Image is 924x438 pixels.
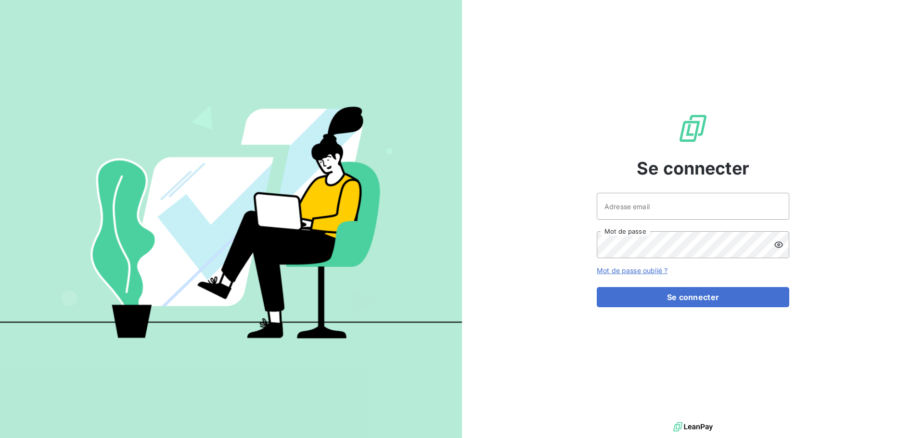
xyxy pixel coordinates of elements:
button: Se connecter [597,287,789,307]
img: Logo LeanPay [678,113,708,144]
input: placeholder [597,193,789,220]
img: logo [673,420,713,434]
a: Mot de passe oublié ? [597,266,667,275]
span: Se connecter [637,155,749,181]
